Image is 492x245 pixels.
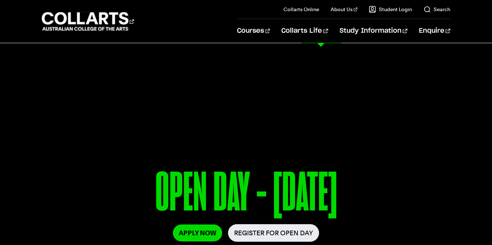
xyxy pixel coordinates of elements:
[340,19,407,43] a: Study Information
[173,224,222,241] a: Apply Now
[228,224,319,242] a: Register for Open Day
[42,11,134,32] div: Go to homepage
[369,6,412,13] a: Student Login
[331,6,357,13] a: About Us
[281,19,328,43] a: Collarts Life
[237,19,270,43] a: Courses
[419,19,450,43] a: Enquire
[424,6,450,13] a: Search
[283,6,319,13] a: Collarts Online
[42,165,450,224] p: OPEN DAY - [DATE]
